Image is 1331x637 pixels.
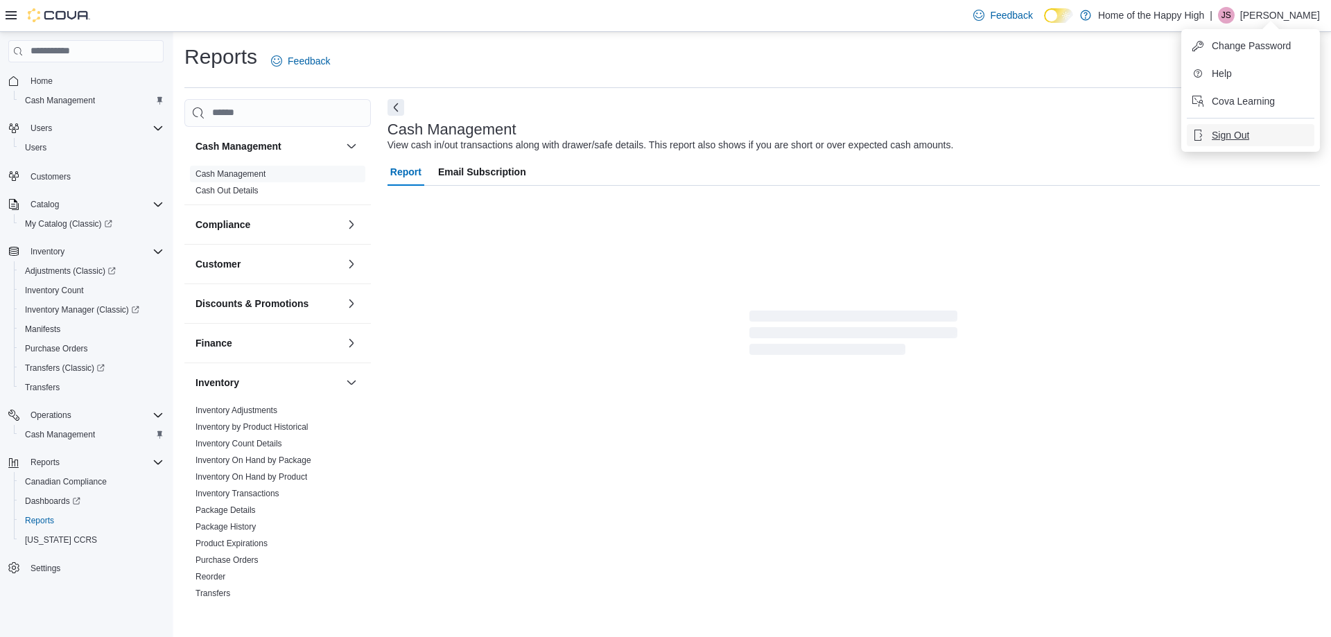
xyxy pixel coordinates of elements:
[25,73,58,89] a: Home
[25,476,107,487] span: Canadian Compliance
[19,473,112,490] a: Canadian Compliance
[14,491,169,511] a: Dashboards
[19,139,164,156] span: Users
[388,138,954,152] div: View cash in/out transactions along with drawer/safe details. This report also shows if you are s...
[19,216,164,232] span: My Catalog (Classic)
[25,265,116,277] span: Adjustments (Classic)
[31,457,60,468] span: Reports
[19,282,89,299] a: Inventory Count
[25,304,139,315] span: Inventory Manager (Classic)
[195,571,225,582] span: Reorder
[1218,7,1235,24] div: Jessica Semple
[195,439,282,448] a: Inventory Count Details
[343,138,360,155] button: Cash Management
[343,295,360,312] button: Discounts & Promotions
[195,588,230,598] a: Transfers
[25,142,46,153] span: Users
[1212,128,1249,142] span: Sign Out
[343,216,360,233] button: Compliance
[19,302,164,318] span: Inventory Manager (Classic)
[390,158,421,186] span: Report
[25,218,112,229] span: My Catalog (Classic)
[195,455,311,466] span: Inventory On Hand by Package
[31,410,71,421] span: Operations
[31,171,71,182] span: Customers
[31,199,59,210] span: Catalog
[1098,7,1204,24] p: Home of the Happy High
[195,489,279,498] a: Inventory Transactions
[195,405,277,415] a: Inventory Adjustments
[14,339,169,358] button: Purchase Orders
[195,471,307,482] span: Inventory On Hand by Product
[19,426,101,443] a: Cash Management
[388,99,404,116] button: Next
[3,195,169,214] button: Catalog
[31,123,52,134] span: Users
[19,92,164,109] span: Cash Management
[195,297,340,311] button: Discounts & Promotions
[19,216,118,232] a: My Catalog (Classic)
[195,472,307,482] a: Inventory On Hand by Product
[19,360,164,376] span: Transfers (Classic)
[3,242,169,261] button: Inventory
[184,402,371,607] div: Inventory
[266,47,336,75] a: Feedback
[1187,35,1314,57] button: Change Password
[19,493,86,509] a: Dashboards
[19,282,164,299] span: Inventory Count
[28,8,90,22] img: Cova
[195,521,256,532] span: Package History
[19,302,145,318] a: Inventory Manager (Classic)
[343,335,360,351] button: Finance
[25,167,164,184] span: Customers
[14,320,169,339] button: Manifests
[14,138,169,157] button: Users
[14,472,169,491] button: Canadian Compliance
[195,572,225,582] a: Reorder
[1212,94,1275,108] span: Cova Learning
[25,196,164,213] span: Catalog
[25,534,97,546] span: [US_STATE] CCRS
[19,532,164,548] span: Washington CCRS
[25,243,164,260] span: Inventory
[1221,7,1231,24] span: JS
[3,119,169,138] button: Users
[195,376,239,390] h3: Inventory
[195,139,340,153] button: Cash Management
[14,91,169,110] button: Cash Management
[19,321,66,338] a: Manifests
[19,379,164,396] span: Transfers
[25,407,164,424] span: Operations
[195,505,256,516] span: Package Details
[25,560,66,577] a: Settings
[3,166,169,186] button: Customers
[1210,7,1212,24] p: |
[195,168,266,180] span: Cash Management
[3,558,169,578] button: Settings
[968,1,1038,29] a: Feedback
[25,120,164,137] span: Users
[3,405,169,425] button: Operations
[195,405,277,416] span: Inventory Adjustments
[749,313,957,358] span: Loading
[19,512,60,529] a: Reports
[25,196,64,213] button: Catalog
[25,454,164,471] span: Reports
[31,246,64,257] span: Inventory
[25,95,95,106] span: Cash Management
[195,455,311,465] a: Inventory On Hand by Package
[195,421,308,433] span: Inventory by Product Historical
[1187,90,1314,112] button: Cova Learning
[388,121,516,138] h3: Cash Management
[184,43,257,71] h1: Reports
[3,71,169,91] button: Home
[25,559,164,577] span: Settings
[3,453,169,472] button: Reports
[14,281,169,300] button: Inventory Count
[19,92,101,109] a: Cash Management
[25,343,88,354] span: Purchase Orders
[14,358,169,378] a: Transfers (Classic)
[1187,62,1314,85] button: Help
[19,360,110,376] a: Transfers (Classic)
[31,563,60,574] span: Settings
